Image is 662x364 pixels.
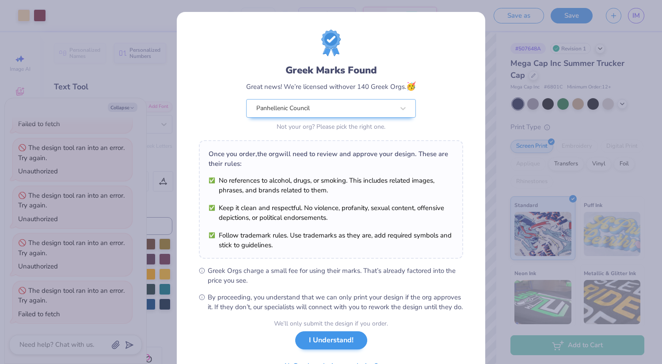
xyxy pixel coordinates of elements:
div: Greek Marks Found [246,63,416,77]
li: Follow trademark rules. Use trademarks as they are, add required symbols and stick to guidelines. [209,230,453,250]
div: Great news! We’re licensed with over 140 Greek Orgs. [246,80,416,92]
div: We’ll only submit the design if you order. [274,319,388,328]
li: Keep it clean and respectful. No violence, profanity, sexual content, offensive depictions, or po... [209,203,453,222]
button: I Understand! [295,331,367,349]
img: license-marks-badge.png [321,30,341,56]
div: Not your org? Please pick the right one. [246,122,416,131]
div: Once you order, the org will need to review and approve your design. These are their rules: [209,149,453,169]
span: Greek Orgs charge a small fee for using their marks. That’s already factored into the price you see. [208,266,463,285]
span: 🥳 [406,81,416,92]
li: No references to alcohol, drugs, or smoking. This includes related images, phrases, and brands re... [209,176,453,195]
span: By proceeding, you understand that we can only print your design if the org approves it. If they ... [208,292,463,312]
